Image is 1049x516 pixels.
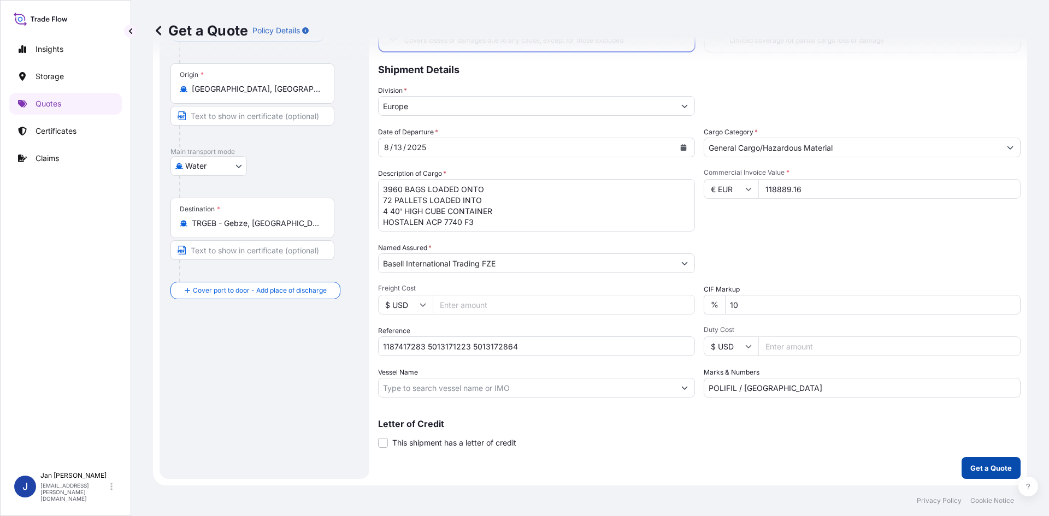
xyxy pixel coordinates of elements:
[962,457,1021,479] button: Get a Quote
[40,482,108,502] p: [EMAIL_ADDRESS][PERSON_NAME][DOMAIN_NAME]
[9,38,122,60] a: Insights
[379,378,675,398] input: Type to search vessel name or IMO
[180,70,204,79] div: Origin
[675,253,694,273] button: Show suggestions
[675,139,692,156] button: Calendar
[704,138,1000,157] input: Select a commodity type
[379,253,675,273] input: Full name
[704,284,740,295] label: CIF Markup
[704,295,725,315] div: %
[9,93,122,115] a: Quotes
[378,242,432,253] label: Named Assured
[970,462,1012,473] p: Get a Quote
[22,481,28,492] span: J
[36,153,59,164] p: Claims
[1000,138,1020,157] button: Show suggestions
[36,71,64,82] p: Storage
[704,127,758,138] label: Cargo Category
[393,141,403,154] div: day,
[406,141,427,154] div: year,
[725,295,1021,315] input: Enter percentage
[192,84,321,94] input: Origin
[252,25,300,36] p: Policy Details
[378,367,418,378] label: Vessel Name
[192,218,321,229] input: Destination
[9,147,122,169] a: Claims
[378,127,438,138] span: Date of Departure
[9,120,122,142] a: Certificates
[675,96,694,116] button: Show suggestions
[433,295,695,315] input: Enter amount
[180,205,220,213] div: Destination
[40,471,108,480] p: Jan [PERSON_NAME]
[36,98,61,109] p: Quotes
[9,66,122,87] a: Storage
[390,141,393,154] div: /
[675,378,694,398] button: Show suggestions
[392,437,516,448] span: This shipment has a letter of credit
[378,325,410,336] label: Reference
[917,496,962,505] a: Privacy Policy
[758,179,1021,199] input: Type amount
[704,378,1021,398] input: Number1, number2,...
[185,161,207,171] span: Water
[378,284,695,293] span: Freight Cost
[379,96,675,116] input: Type to search division
[170,147,358,156] p: Main transport mode
[378,168,446,179] label: Description of Cargo
[704,168,1021,177] span: Commercial Invoice Value
[378,336,695,356] input: Your internal reference
[153,22,248,39] p: Get a Quote
[170,240,334,260] input: Text to appear on certificate
[378,52,1021,85] p: Shipment Details
[170,282,340,299] button: Cover port to door - Add place of discharge
[36,44,63,55] p: Insights
[36,126,76,137] p: Certificates
[704,367,759,378] label: Marks & Numbers
[383,141,390,154] div: month,
[403,141,406,154] div: /
[704,325,1021,334] span: Duty Cost
[170,156,247,176] button: Select transport
[758,336,1021,356] input: Enter amount
[170,106,334,126] input: Text to appear on certificate
[193,285,327,296] span: Cover port to door - Add place of discharge
[378,85,407,96] label: Division
[378,419,1021,428] p: Letter of Credit
[970,496,1014,505] a: Cookie Notice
